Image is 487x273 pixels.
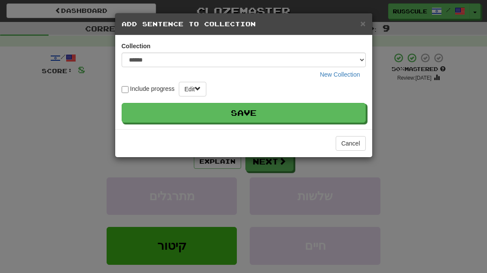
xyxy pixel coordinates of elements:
[360,19,365,28] button: Close
[314,67,365,82] button: New Collection
[122,20,366,28] h5: Add Sentence to Collection
[179,82,206,96] button: Edit
[336,136,366,151] button: Cancel
[122,86,129,93] input: Include progress
[122,84,175,93] label: Include progress
[122,42,151,50] label: Collection
[122,103,366,123] button: Save
[360,19,365,28] span: ×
